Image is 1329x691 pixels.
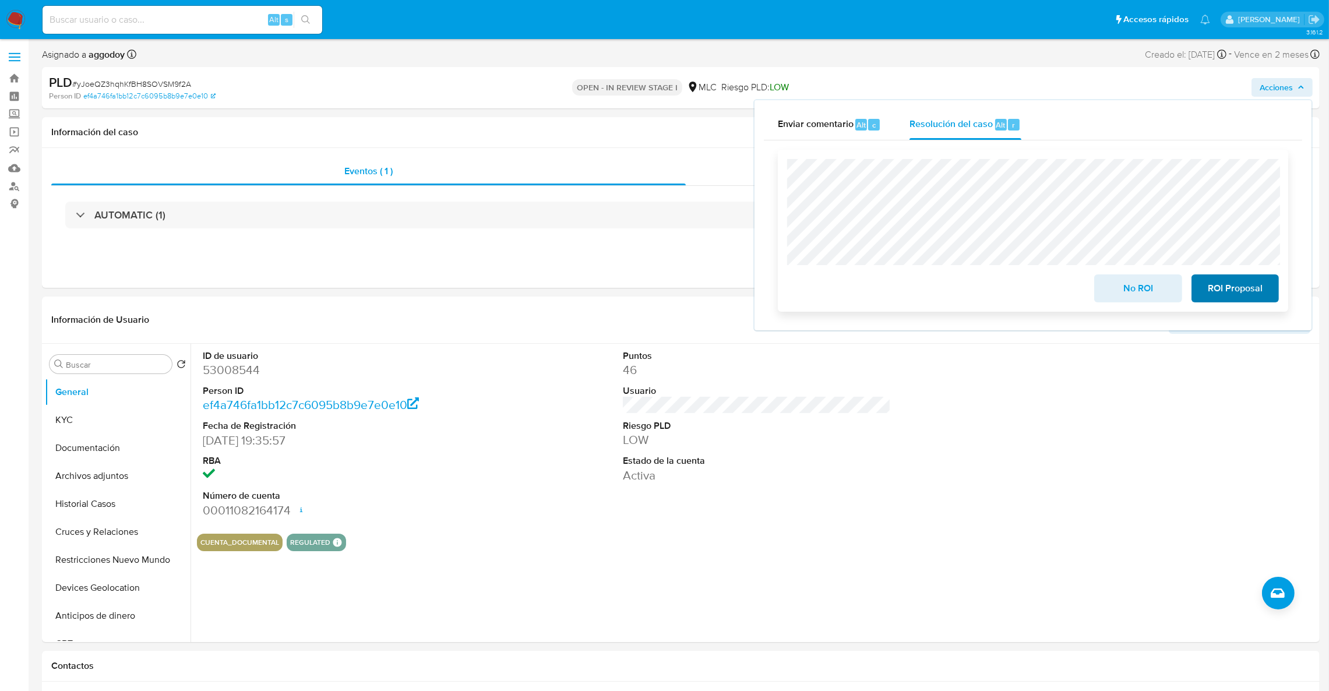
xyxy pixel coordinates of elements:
[269,14,279,25] span: Alt
[43,12,322,27] input: Buscar usuario o caso...
[1109,276,1166,301] span: No ROI
[872,119,876,131] span: c
[996,119,1006,131] span: Alt
[49,91,81,101] b: Person ID
[45,378,191,406] button: General
[770,80,789,94] span: LOW
[65,202,1296,228] div: AUTOMATIC (1)
[51,314,149,326] h1: Información de Usuario
[203,350,471,362] dt: ID de usuario
[45,406,191,434] button: KYC
[687,81,717,94] div: MLC
[203,419,471,432] dt: Fecha de Registración
[294,12,318,28] button: search-icon
[203,396,420,413] a: ef4a746fa1bb12c7c6095b8b9e7e0e10
[1123,13,1189,26] span: Accesos rápidos
[1238,14,1304,25] p: agustina.godoy@mercadolibre.com
[623,350,891,362] dt: Puntos
[909,118,993,131] span: Resolución del caso
[623,467,891,484] dd: Activa
[45,462,191,490] button: Archivos adjuntos
[623,454,891,467] dt: Estado de la cuenta
[45,546,191,574] button: Restricciones Nuevo Mundo
[45,518,191,546] button: Cruces y Relaciones
[1229,47,1232,62] span: -
[623,419,891,432] dt: Riesgo PLD
[285,14,288,25] span: s
[51,660,1310,672] h1: Contactos
[1094,274,1182,302] button: No ROI
[623,385,891,397] dt: Usuario
[1252,78,1313,97] button: Acciones
[623,432,891,448] dd: LOW
[45,602,191,630] button: Anticipos de dinero
[51,126,1310,138] h1: Información del caso
[72,78,191,90] span: # yJoeQZ3hqhKfBH8SOVSM9f2A
[1012,119,1015,131] span: r
[42,48,125,61] span: Asignado a
[203,489,471,502] dt: Número de cuenta
[1234,48,1309,61] span: Vence en 2 meses
[721,81,789,94] span: Riesgo PLD:
[83,91,216,101] a: ef4a746fa1bb12c7c6095b8b9e7e0e10
[203,454,471,467] dt: RBA
[344,164,393,178] span: Eventos ( 1 )
[94,209,165,221] h3: AUTOMATIC (1)
[778,118,854,131] span: Enviar comentario
[203,502,471,519] dd: 00011082164174
[49,73,72,91] b: PLD
[1200,15,1210,24] a: Notificaciones
[45,630,191,658] button: CBT
[54,359,64,369] button: Buscar
[1191,274,1279,302] button: ROI Proposal
[45,490,191,518] button: Historial Casos
[1308,13,1320,26] a: Salir
[45,574,191,602] button: Devices Geolocation
[203,432,471,449] dd: [DATE] 19:35:57
[177,359,186,372] button: Volver al orden por defecto
[856,119,866,131] span: Alt
[66,359,167,370] input: Buscar
[45,434,191,462] button: Documentación
[203,385,471,397] dt: Person ID
[1145,47,1226,62] div: Creado el: [DATE]
[572,79,682,96] p: OPEN - IN REVIEW STAGE I
[1260,78,1293,97] span: Acciones
[86,48,125,61] b: aggodoy
[1207,276,1264,301] span: ROI Proposal
[623,362,891,378] dd: 46
[203,362,471,378] dd: 53008544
